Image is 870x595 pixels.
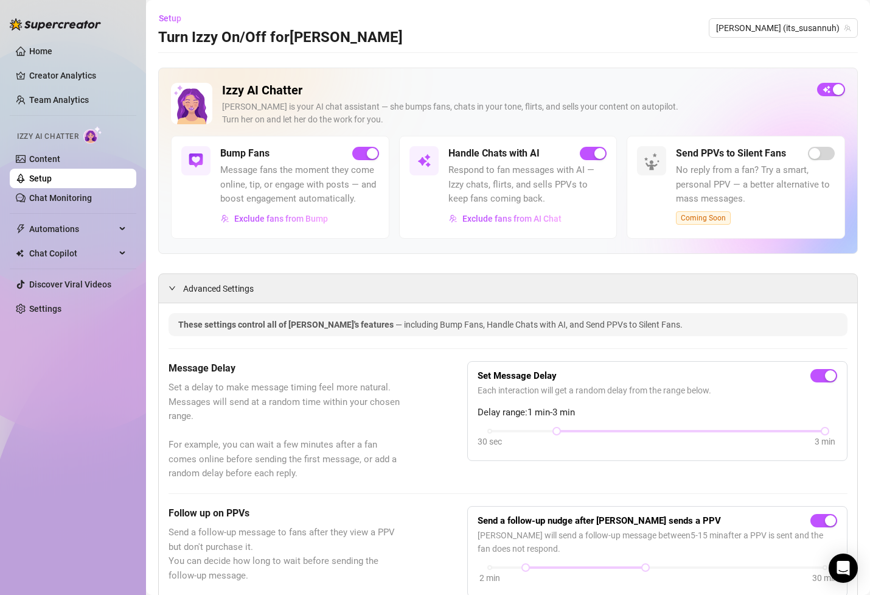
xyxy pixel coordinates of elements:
[189,153,203,168] img: svg%3e
[158,28,403,48] h3: Turn Izzy On/Off for [PERSON_NAME]
[29,219,116,239] span: Automations
[29,46,52,56] a: Home
[178,320,395,329] span: These settings control all of [PERSON_NAME]'s features
[29,304,61,314] a: Settings
[29,95,89,105] a: Team Analytics
[222,83,807,98] h2: Izzy AI Chatter
[221,214,229,223] img: svg%3e
[183,282,254,295] span: Advanced Settings
[479,571,500,585] div: 2 min
[829,554,858,583] div: Open Intercom Messenger
[478,515,721,526] strong: Send a follow-up nudge after [PERSON_NAME] sends a PPV
[220,146,270,161] h5: Bump Fans
[169,506,406,521] h5: Follow up on PPVs
[478,529,837,555] span: [PERSON_NAME] will send a follow-up message between 5 - 15 min after a PPV is sent and the fan do...
[417,153,431,168] img: svg%3e
[169,526,406,583] span: Send a follow-up message to fans after they view a PPV but don't purchase it. You can decide how ...
[16,249,24,258] img: Chat Copilot
[395,320,683,329] span: — including Bump Fans, Handle Chats with AI, and Send PPVs to Silent Fans.
[815,435,835,448] div: 3 min
[234,214,328,224] span: Exclude fans from Bump
[29,154,60,164] a: Content
[844,24,851,32] span: team
[448,163,607,206] span: Respond to fan messages with AI — Izzy chats, flirts, and sells PPVs to keep fans coming back.
[478,370,557,381] strong: Set Message Delay
[220,209,329,228] button: Exclude fans from Bump
[10,18,101,30] img: logo-BBDzfeDw.svg
[222,100,807,126] div: [PERSON_NAME] is your AI chat assistant — she bumps fans, chats in your tone, flirts, and sells y...
[29,174,52,183] a: Setup
[220,163,379,206] span: Message fans the moment they come online, tip, or engage with posts — and boost engagement automa...
[169,284,176,292] span: expanded
[29,66,127,85] a: Creator Analytics
[812,571,838,585] div: 30 min
[462,214,562,224] span: Exclude fans from AI Chat
[478,406,837,420] span: Delay range: 1 min - 3 min
[29,193,92,203] a: Chat Monitoring
[83,126,102,144] img: AI Chatter
[644,153,663,172] img: silent-fans-ppv-o-N6Mmdf.svg
[169,361,406,376] h5: Message Delay
[169,281,183,295] div: expanded
[29,280,111,289] a: Discover Viral Videos
[716,19,851,37] span: Susanna (its_susannuh)
[676,146,786,161] h5: Send PPVs to Silent Fans
[448,209,562,228] button: Exclude fans from AI Chat
[448,146,540,161] h5: Handle Chats with AI
[17,131,78,143] span: Izzy AI Chatter
[478,384,837,397] span: Each interaction will get a random delay from the range below.
[169,381,406,481] span: Set a delay to make message timing feel more natural. Messages will send at a random time within ...
[158,9,191,28] button: Setup
[159,13,181,23] span: Setup
[449,214,458,223] img: svg%3e
[16,224,26,234] span: thunderbolt
[29,244,116,263] span: Chat Copilot
[171,83,212,124] img: Izzy AI Chatter
[676,211,731,225] span: Coming Soon
[676,163,835,206] span: No reply from a fan? Try a smart, personal PPV — a better alternative to mass messages.
[478,435,502,448] div: 30 sec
